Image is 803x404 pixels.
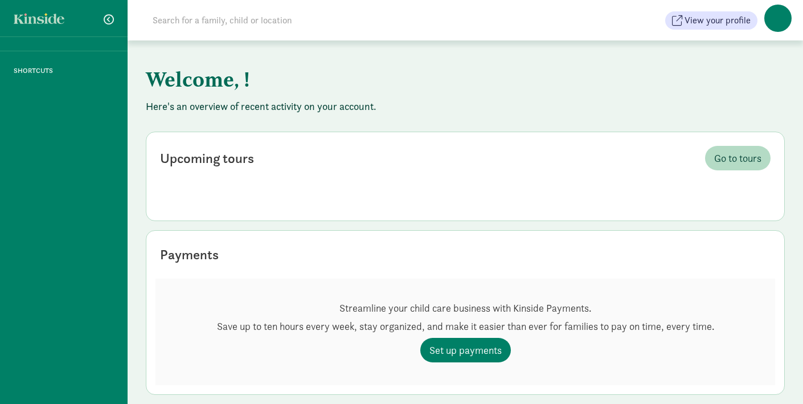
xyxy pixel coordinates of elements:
button: View your profile [665,11,757,30]
input: Search for a family, child or location [146,9,465,32]
div: Upcoming tours [160,148,254,169]
p: Streamline your child care business with Kinside Payments. [217,301,714,315]
p: Save up to ten hours every week, stay organized, and make it easier than ever for families to pay... [217,320,714,333]
a: Set up payments [420,338,511,362]
p: Here's an overview of recent activity on your account. [146,100,785,113]
h1: Welcome, ! [146,59,710,100]
span: View your profile [685,14,751,27]
a: Go to tours [705,146,771,170]
span: Set up payments [429,342,502,358]
div: Payments [160,244,219,265]
span: Go to tours [714,150,761,166]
